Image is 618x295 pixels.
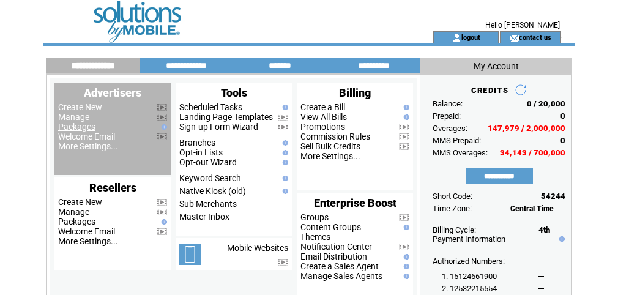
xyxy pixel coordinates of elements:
[179,244,201,265] img: mobile-websites.png
[541,192,565,201] span: 54244
[401,225,409,230] img: help.gif
[58,112,89,122] a: Manage
[442,284,497,293] span: 2. 12532215554
[399,124,409,130] img: video.png
[433,124,467,133] span: Overages:
[519,33,551,41] a: contact us
[314,196,396,209] span: Enterprise Boost
[433,256,505,266] span: Authorized Numbers:
[399,244,409,250] img: video.png
[433,148,488,157] span: MMS Overages:
[179,173,241,183] a: Keyword Search
[84,86,141,99] span: Advertisers
[300,252,367,261] a: Email Distribution
[401,274,409,279] img: help.gif
[278,259,288,266] img: video.png
[58,141,118,151] a: More Settings...
[556,236,565,242] img: help.gif
[280,140,288,146] img: help.gif
[157,199,167,206] img: video.png
[300,112,347,122] a: View All Bills
[433,99,463,108] span: Balance:
[58,122,95,132] a: Packages
[158,219,167,225] img: help.gif
[89,181,136,194] span: Resellers
[461,33,480,41] a: logout
[179,122,258,132] a: Sign-up Form Wizard
[179,212,229,222] a: Master Inbox
[433,225,476,234] span: Billing Cycle:
[300,151,360,161] a: More Settings...
[300,212,329,222] a: Groups
[442,272,497,281] span: 1. 15124661900
[278,124,288,130] img: video.png
[433,192,472,201] span: Short Code:
[500,148,565,157] span: 34,143 / 700,000
[300,141,360,151] a: Sell Bulk Credits
[58,226,115,236] a: Welcome Email
[300,122,345,132] a: Promotions
[510,204,554,213] span: Central Time
[300,261,379,271] a: Create a Sales Agent
[300,102,345,112] a: Create a Bill
[58,217,95,226] a: Packages
[157,133,167,140] img: video.png
[474,61,519,71] span: My Account
[399,143,409,150] img: video.png
[227,243,288,253] a: Mobile Websites
[300,232,330,242] a: Themes
[401,254,409,260] img: help.gif
[280,189,288,194] img: help.gif
[300,222,361,232] a: Content Groups
[401,105,409,110] img: help.gif
[158,124,167,130] img: help.gif
[179,157,237,167] a: Opt-out Wizard
[560,111,565,121] span: 0
[58,102,102,112] a: Create New
[300,271,382,281] a: Manage Sales Agents
[538,225,550,234] span: 4th
[179,138,215,147] a: Branches
[485,21,560,29] span: Hello [PERSON_NAME]
[278,114,288,121] img: video.png
[280,150,288,155] img: help.gif
[157,104,167,111] img: video.png
[221,86,247,99] span: Tools
[179,186,246,196] a: Native Kiosk (old)
[433,136,481,145] span: MMS Prepaid:
[433,111,461,121] span: Prepaid:
[58,207,89,217] a: Manage
[300,132,370,141] a: Commission Rules
[401,114,409,120] img: help.gif
[179,102,242,112] a: Scheduled Tasks
[157,228,167,235] img: video.png
[433,204,472,213] span: Time Zone:
[510,33,519,43] img: contact_us_icon.gif
[58,197,102,207] a: Create New
[157,114,167,121] img: video.png
[527,99,565,108] span: 0 / 20,000
[280,105,288,110] img: help.gif
[471,86,508,95] span: CREDITS
[339,86,371,99] span: Billing
[399,133,409,140] img: video.png
[488,124,565,133] span: 147,979 / 2,000,000
[401,264,409,269] img: help.gif
[280,160,288,165] img: help.gif
[280,176,288,181] img: help.gif
[58,132,115,141] a: Welcome Email
[157,209,167,215] img: video.png
[300,242,372,252] a: Notification Center
[399,214,409,221] img: video.png
[179,147,223,157] a: Opt-in Lists
[433,234,505,244] a: Payment Information
[452,33,461,43] img: account_icon.gif
[179,112,273,122] a: Landing Page Templates
[58,236,118,246] a: More Settings...
[560,136,565,145] span: 0
[179,199,237,209] a: Sub Merchants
